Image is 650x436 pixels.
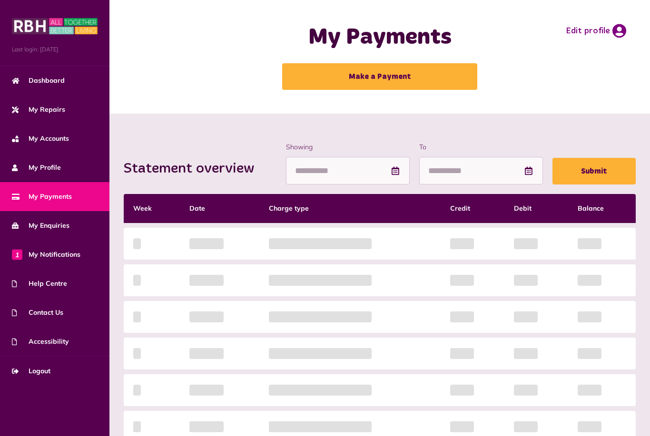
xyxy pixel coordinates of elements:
span: Last login: [DATE] [12,45,98,54]
span: My Accounts [12,134,69,144]
span: Help Centre [12,279,67,289]
h1: My Payments [254,24,505,51]
span: Logout [12,366,50,376]
a: Make a Payment [282,63,477,90]
span: My Enquiries [12,221,69,231]
span: 1 [12,249,22,260]
img: MyRBH [12,17,98,36]
a: Edit profile [566,24,626,38]
span: My Payments [12,192,72,202]
span: My Notifications [12,250,80,260]
span: Accessibility [12,337,69,347]
span: My Profile [12,163,61,173]
span: My Repairs [12,105,65,115]
span: Contact Us [12,308,63,318]
span: Dashboard [12,76,65,86]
